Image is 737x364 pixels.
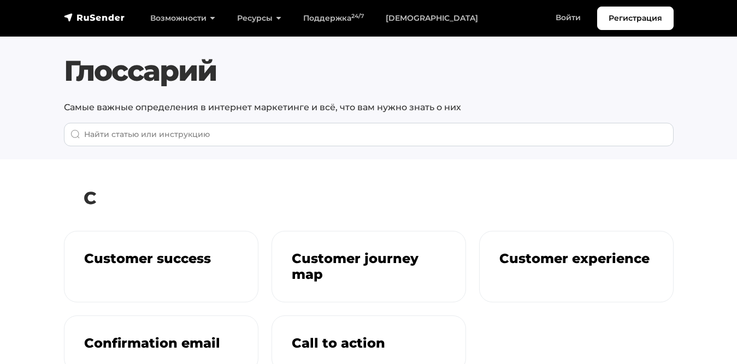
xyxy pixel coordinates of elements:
a: [DEMOGRAPHIC_DATA] [375,7,489,29]
sup: 24/7 [351,13,364,20]
h3: Call to action [292,336,446,351]
img: RuSender [64,12,125,23]
a: Войти [545,7,592,29]
a: Поддержка24/7 [292,7,375,29]
h3: Confirmation email [84,336,238,351]
h3: Customer journey map [292,251,446,283]
p: Самые важные определения в интернет маркетинге и всё, что вам нужно знать о них [64,101,674,114]
h2: C [64,179,674,217]
a: Customer journey map [272,231,466,303]
a: Customer experience [479,231,674,303]
a: Ресурсы [226,7,292,29]
a: Customer success [64,231,258,303]
a: Регистрация [597,7,674,30]
h3: Customer experience [499,251,653,267]
input: When autocomplete results are available use up and down arrows to review and enter to go to the d... [64,123,674,146]
h3: Customer success [84,251,238,267]
a: Возможности [139,7,226,29]
img: Поиск [70,129,80,139]
h1: Глоссарий [64,54,674,88]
